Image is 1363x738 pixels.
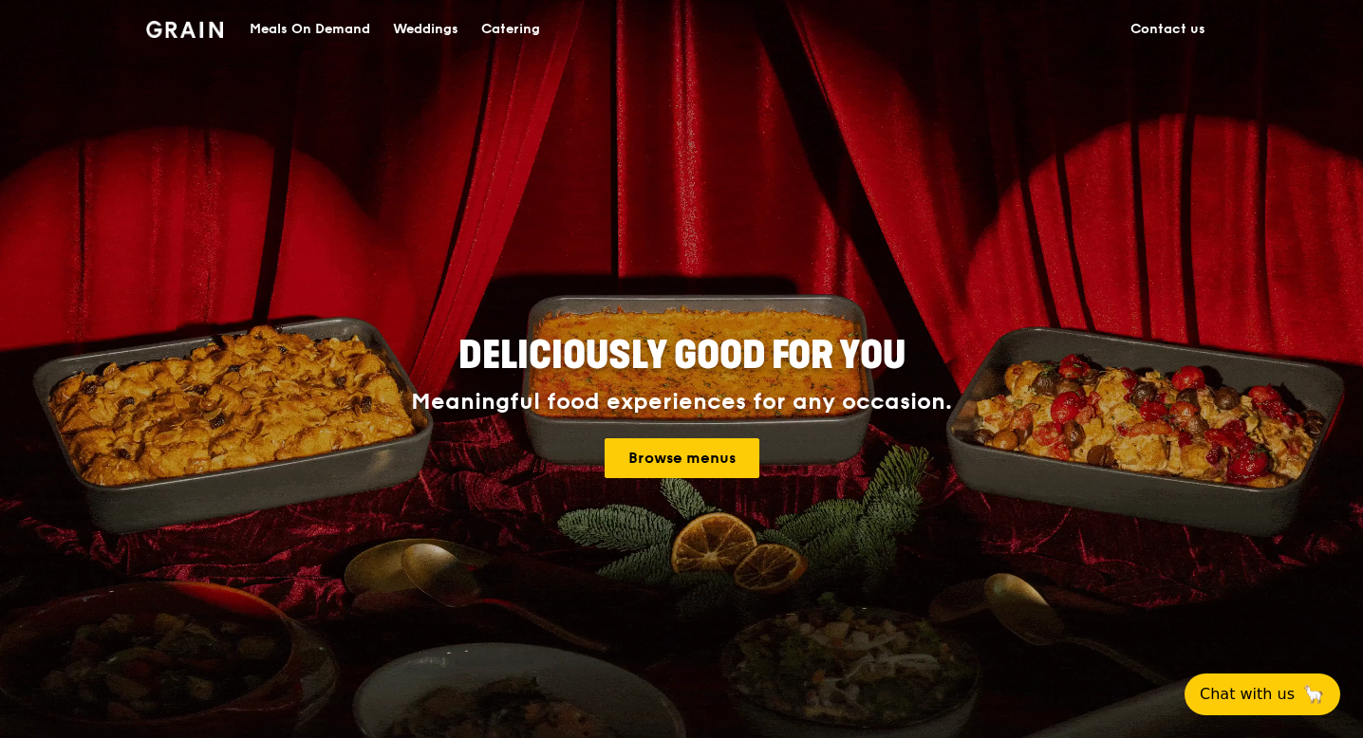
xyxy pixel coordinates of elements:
[1119,1,1217,58] a: Contact us
[1200,683,1295,706] span: Chat with us
[470,1,551,58] a: Catering
[340,389,1023,415] div: Meaningful food experiences for any occasion.
[481,1,540,58] div: Catering
[382,1,470,58] a: Weddings
[146,21,223,38] img: Grain
[1185,673,1340,715] button: Chat with us🦙
[250,1,370,58] div: Meals On Demand
[458,333,906,378] span: Deliciously good for you
[393,1,458,58] div: Weddings
[605,438,759,478] a: Browse menus
[1302,683,1325,706] span: 🦙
